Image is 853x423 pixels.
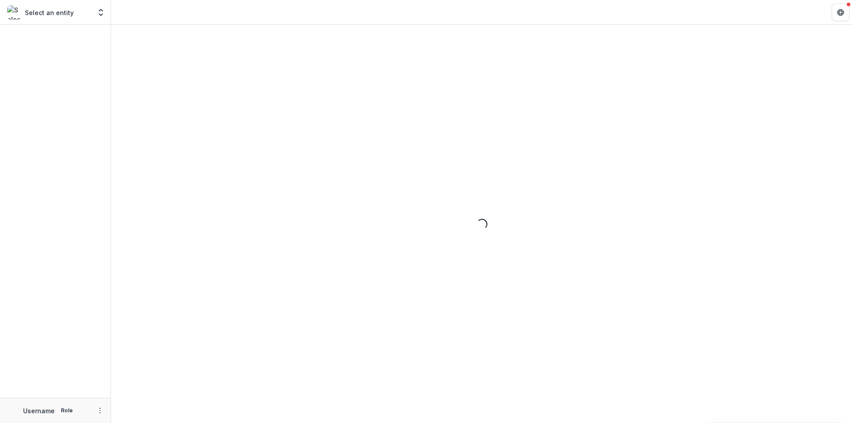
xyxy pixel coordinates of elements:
img: Select an entity [7,5,21,20]
p: Select an entity [25,8,74,17]
button: More [95,405,105,416]
p: Username [23,406,55,415]
button: Get Help [832,4,849,21]
button: Open entity switcher [95,4,107,21]
p: Role [58,407,76,415]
